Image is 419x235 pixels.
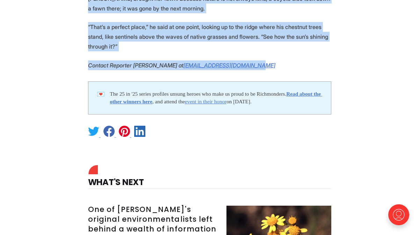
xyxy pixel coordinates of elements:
[185,98,226,104] a: event in their honor
[88,22,331,51] p: “That’s a perfect place,” he said at one point, looking up to the ridge where his chestnut trees ...
[88,62,183,69] em: Contact Reporter [PERSON_NAME] at
[97,90,110,106] div: 💌
[183,62,275,69] a: [EMAIL_ADDRESS][DOMAIN_NAME]
[382,201,419,235] iframe: portal-trigger
[88,167,331,189] h4: What's Next
[110,90,322,106] div: The 25 in '25 series profiles unsung heroes who make us proud to be Richmonders. , and attend the...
